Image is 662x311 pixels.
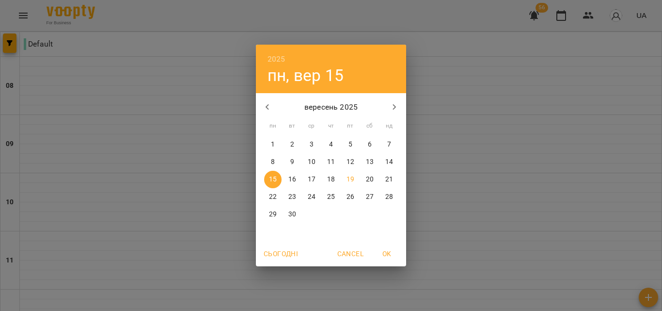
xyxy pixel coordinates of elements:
button: 23 [284,188,301,206]
p: 7 [387,140,391,149]
button: 28 [380,188,398,206]
span: нд [380,121,398,131]
p: 22 [269,192,277,202]
button: 11 [322,153,340,171]
p: 30 [288,210,296,219]
button: OK [371,245,402,262]
p: 1 [271,140,275,149]
button: 16 [284,171,301,188]
button: 2025 [268,52,285,66]
p: 26 [347,192,354,202]
p: 11 [327,157,335,167]
p: 13 [366,157,374,167]
p: 16 [288,175,296,184]
button: 2 [284,136,301,153]
p: 2 [290,140,294,149]
span: вт [284,121,301,131]
p: 6 [368,140,372,149]
button: 8 [264,153,282,171]
span: пт [342,121,359,131]
button: 10 [303,153,320,171]
p: 9 [290,157,294,167]
button: Cancel [333,245,367,262]
p: 18 [327,175,335,184]
button: 27 [361,188,378,206]
span: OK [375,248,398,260]
button: 15 [264,171,282,188]
span: Cancel [337,248,363,260]
button: 18 [322,171,340,188]
button: 9 [284,153,301,171]
p: 14 [385,157,393,167]
button: 30 [284,206,301,223]
button: 12 [342,153,359,171]
button: 29 [264,206,282,223]
p: 10 [308,157,315,167]
button: 20 [361,171,378,188]
button: 21 [380,171,398,188]
button: 17 [303,171,320,188]
p: 27 [366,192,374,202]
button: 25 [322,188,340,206]
span: Сьогодні [264,248,298,260]
p: 24 [308,192,315,202]
span: ср [303,121,320,131]
button: Сьогодні [260,245,302,262]
button: 26 [342,188,359,206]
button: пн, вер 15 [268,65,344,85]
p: 20 [366,175,374,184]
p: 19 [347,175,354,184]
span: пн [264,121,282,131]
button: 4 [322,136,340,153]
span: чт [322,121,340,131]
span: сб [361,121,378,131]
button: 19 [342,171,359,188]
button: 6 [361,136,378,153]
p: 23 [288,192,296,202]
button: 14 [380,153,398,171]
p: 8 [271,157,275,167]
button: 7 [380,136,398,153]
p: 3 [310,140,314,149]
p: 5 [348,140,352,149]
button: 5 [342,136,359,153]
p: 4 [329,140,333,149]
button: 22 [264,188,282,206]
p: 12 [347,157,354,167]
p: 21 [385,175,393,184]
p: 29 [269,210,277,219]
p: 17 [308,175,315,184]
p: вересень 2025 [279,101,383,113]
p: 28 [385,192,393,202]
button: 24 [303,188,320,206]
button: 3 [303,136,320,153]
p: 15 [269,175,277,184]
button: 13 [361,153,378,171]
p: 25 [327,192,335,202]
button: 1 [264,136,282,153]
